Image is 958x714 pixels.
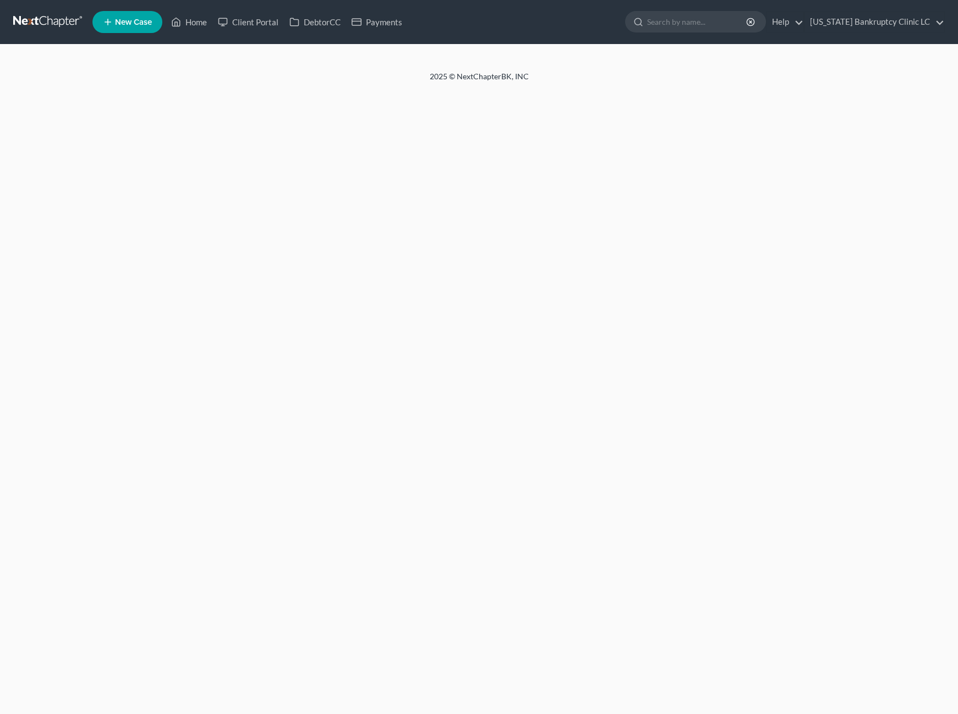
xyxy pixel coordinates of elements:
[804,12,944,32] a: [US_STATE] Bankruptcy Clinic LC
[767,12,803,32] a: Help
[212,12,284,32] a: Client Portal
[115,18,152,26] span: New Case
[284,12,346,32] a: DebtorCC
[346,12,408,32] a: Payments
[166,71,793,91] div: 2025 © NextChapterBK, INC
[647,12,748,32] input: Search by name...
[166,12,212,32] a: Home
